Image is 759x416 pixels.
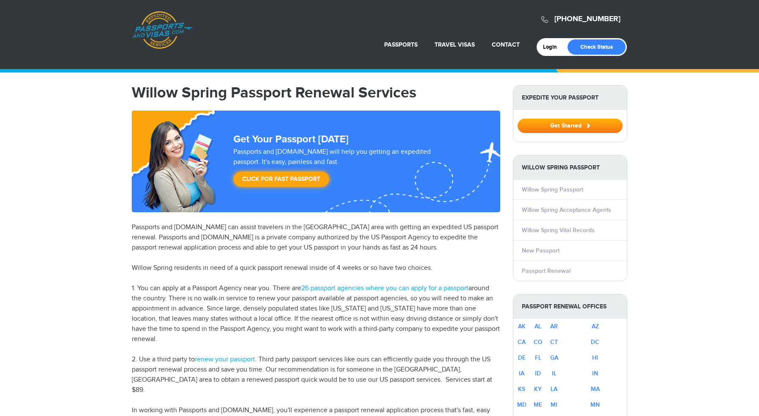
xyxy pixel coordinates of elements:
[518,338,526,346] a: CA
[518,354,526,361] a: DE
[535,370,541,377] a: ID
[132,355,500,395] p: 2. Use a third party to . Third party passport services like ours can efficiently guide you throu...
[518,122,623,129] a: Get Started
[522,186,583,193] a: Willow Spring Passport
[513,86,627,110] strong: Expedite Your Passport
[522,247,560,254] a: New Passport
[233,133,349,145] strong: Get Your Passport [DATE]
[132,11,192,49] a: Passports & [DOMAIN_NAME]
[517,401,526,408] a: MD
[535,323,541,330] a: AL
[522,267,571,275] a: Passport Renewal
[132,85,500,100] h1: Willow Spring Passport Renewal Services
[551,401,557,408] a: MI
[534,401,542,408] a: ME
[513,294,627,319] strong: Passport Renewal Offices
[522,206,611,214] a: Willow Spring Acceptance Agents
[513,155,627,180] strong: Willow Spring Passport
[554,14,620,24] a: [PHONE_NUMBER]
[591,385,600,393] a: MA
[518,323,526,330] a: AK
[492,41,520,48] a: Contact
[550,338,558,346] a: CT
[592,354,598,361] a: HI
[534,338,543,346] a: CO
[591,338,599,346] a: DC
[592,370,598,377] a: IN
[522,227,595,234] a: Willow Spring Vital Records
[233,172,329,187] a: Click for Fast Passport
[132,263,500,273] p: Willow Spring residents in need of a quick passport renewal inside of 4 weeks or so have two choi...
[568,39,626,55] a: Check Status
[435,41,475,48] a: Travel Visas
[592,323,599,330] a: AZ
[550,354,558,361] a: GA
[132,283,500,344] p: 1. You can apply at a Passport Agency near you. There are around the country. There is no walk-in...
[552,370,557,377] a: IL
[519,370,524,377] a: IA
[518,119,623,133] button: Get Started
[384,41,418,48] a: Passports
[543,44,563,50] a: Login
[534,385,542,393] a: KY
[230,147,461,191] div: Passports and [DOMAIN_NAME] will help you getting an expedited passport. It's easy, painless and ...
[132,222,500,253] p: Passports and [DOMAIN_NAME] can assist travelers in the [GEOGRAPHIC_DATA] area with getting an ex...
[590,401,600,408] a: MN
[195,355,255,363] a: renew your passport
[551,385,557,393] a: LA
[535,354,541,361] a: FL
[518,385,525,393] a: KS
[550,323,558,330] a: AR
[301,284,468,292] a: 26 passport agencies where you can apply for a passport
